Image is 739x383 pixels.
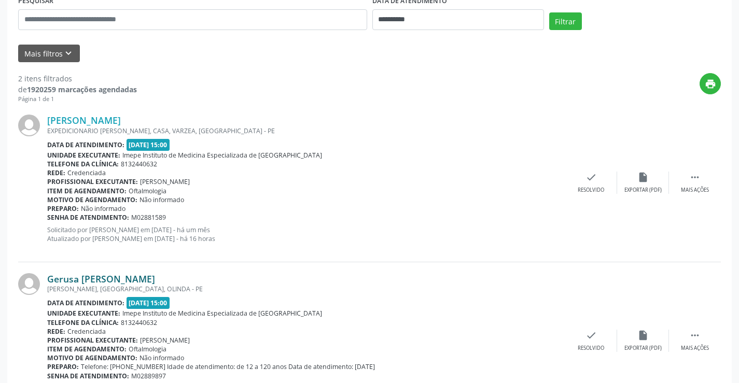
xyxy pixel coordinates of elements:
[705,78,716,90] i: print
[681,187,709,194] div: Mais ações
[637,330,649,341] i: insert_drive_file
[624,187,662,194] div: Exportar (PDF)
[47,362,79,371] b: Preparo:
[47,225,565,243] p: Solicitado por [PERSON_NAME] em [DATE] - há um mês Atualizado por [PERSON_NAME] em [DATE] - há 16...
[121,318,157,327] span: 8132440632
[18,273,40,295] img: img
[47,195,137,204] b: Motivo de agendamento:
[47,126,565,135] div: EXPEDICIONARIO [PERSON_NAME], CASA, VARZEA, [GEOGRAPHIC_DATA] - PE
[47,353,137,362] b: Motivo de agendamento:
[81,362,375,371] span: Telefone: [PHONE_NUMBER] Idade de atendimento: de 12 a 120 anos Data de atendimento: [DATE]
[549,12,582,30] button: Filtrar
[47,372,129,380] b: Senha de atendimento:
[585,330,597,341] i: check
[67,327,106,336] span: Credenciada
[140,195,184,204] span: Não informado
[47,345,127,353] b: Item de agendamento:
[578,345,604,352] div: Resolvido
[47,318,119,327] b: Telefone da clínica:
[47,273,155,285] a: Gerusa [PERSON_NAME]
[47,327,65,336] b: Rede:
[47,309,120,318] b: Unidade executante:
[18,84,137,95] div: de
[131,372,166,380] span: M02889897
[681,345,709,352] div: Mais ações
[67,168,106,177] span: Credenciada
[47,115,121,126] a: [PERSON_NAME]
[47,177,138,186] b: Profissional executante:
[121,160,157,168] span: 8132440632
[47,140,124,149] b: Data de atendimento:
[47,168,65,177] b: Rede:
[578,187,604,194] div: Resolvido
[27,84,137,94] strong: 1920259 marcações agendadas
[63,48,74,59] i: keyboard_arrow_down
[624,345,662,352] div: Exportar (PDF)
[47,187,127,195] b: Item de agendamento:
[700,73,721,94] button: print
[585,172,597,183] i: check
[689,330,701,341] i: 
[140,353,184,362] span: Não informado
[18,45,80,63] button: Mais filtroskeyboard_arrow_down
[18,115,40,136] img: img
[140,177,190,186] span: [PERSON_NAME]
[81,204,126,213] span: Não informado
[140,336,190,345] span: [PERSON_NAME]
[18,95,137,104] div: Página 1 de 1
[637,172,649,183] i: insert_drive_file
[47,151,120,160] b: Unidade executante:
[689,172,701,183] i: 
[47,204,79,213] b: Preparo:
[47,160,119,168] b: Telefone da clínica:
[127,139,170,151] span: [DATE] 15:00
[131,213,166,222] span: M02881589
[122,309,322,318] span: Imepe Instituto de Medicina Especializada de [GEOGRAPHIC_DATA]
[122,151,322,160] span: Imepe Instituto de Medicina Especializada de [GEOGRAPHIC_DATA]
[47,336,138,345] b: Profissional executante:
[18,73,137,84] div: 2 itens filtrados
[127,297,170,309] span: [DATE] 15:00
[47,213,129,222] b: Senha de atendimento:
[47,299,124,307] b: Data de atendimento:
[129,187,166,195] span: Oftalmologia
[129,345,166,353] span: Oftalmologia
[47,285,565,293] div: [PERSON_NAME], [GEOGRAPHIC_DATA], OLINDA - PE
